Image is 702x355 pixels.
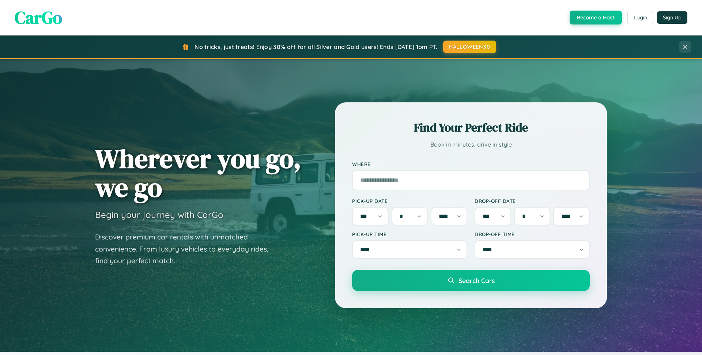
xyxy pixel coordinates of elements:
[352,120,590,136] h2: Find Your Perfect Ride
[443,41,496,53] button: HALLOWEEN30
[657,11,687,24] button: Sign Up
[95,144,301,202] h1: Wherever you go, we go
[195,43,437,50] span: No tricks, just treats! Enjoy 30% off for all Silver and Gold users! Ends [DATE] 1pm PT.
[352,231,467,237] label: Pick-up Time
[627,11,653,24] button: Login
[95,231,278,267] p: Discover premium car rentals with unmatched convenience. From luxury vehicles to everyday rides, ...
[95,209,223,220] h3: Begin your journey with CarGo
[352,270,590,291] button: Search Cars
[15,5,62,30] span: CarGo
[352,161,590,167] label: Where
[352,139,590,150] p: Book in minutes, drive in style
[458,276,495,284] span: Search Cars
[475,231,590,237] label: Drop-off Time
[352,198,467,204] label: Pick-up Date
[570,11,622,24] button: Become a Host
[475,198,590,204] label: Drop-off Date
